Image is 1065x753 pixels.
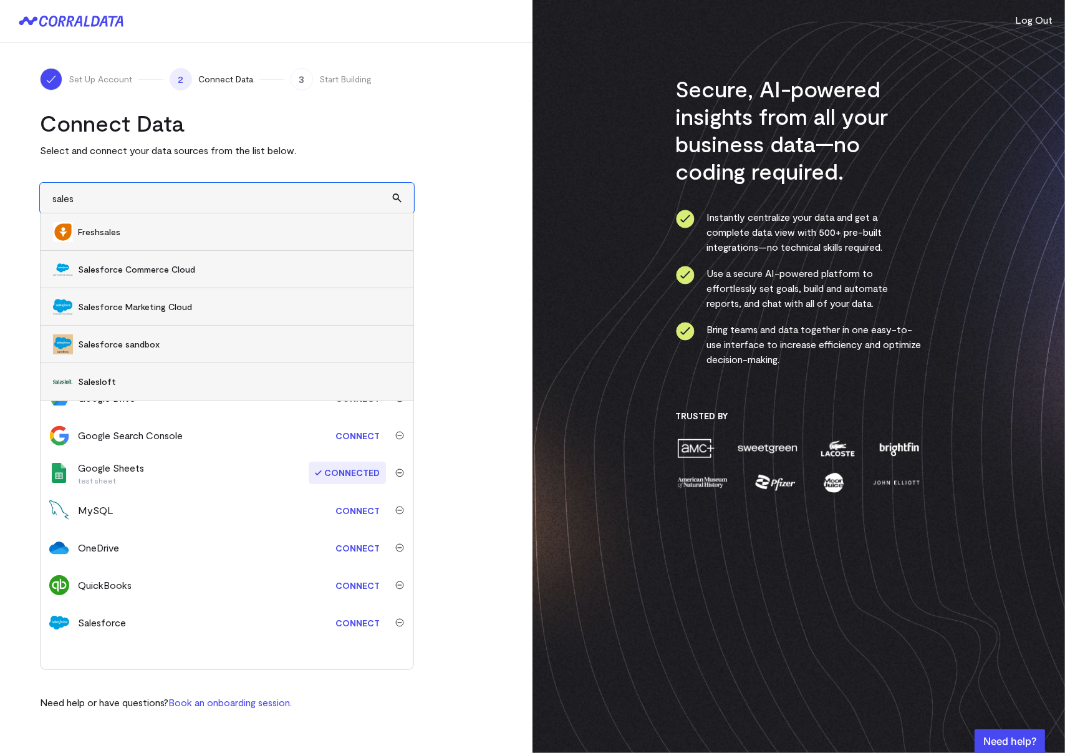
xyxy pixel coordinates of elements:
[676,472,730,493] img: amnh-5afada46.png
[877,437,922,459] img: brightfin-a251e171.png
[40,109,414,137] h2: Connect Data
[49,463,69,483] img: google_sheets-5a4bad8e.svg
[821,472,846,493] img: moon-juice-c312e729.png
[329,424,386,447] a: Connect
[676,266,695,284] img: ico-check-circle-4b19435c.svg
[53,260,73,279] img: Salesforce Commerce Cloud
[78,428,183,443] div: Google Search Console
[78,540,119,555] div: OneDrive
[871,472,922,493] img: john-elliott-25751c40.png
[395,469,404,477] img: trash-40e54a27.svg
[78,475,144,485] p: test sheet
[45,73,57,85] img: ico-check-white-5ff98cb1.svg
[676,322,695,341] img: ico-check-circle-4b19435c.svg
[1015,12,1053,27] button: Log Out
[198,73,253,85] span: Connect Data
[819,437,856,459] img: lacoste-7a6b0538.png
[49,425,69,445] img: google_search_console-3467bcd2.svg
[53,372,73,392] img: Salesloft
[78,503,113,518] div: MySQL
[69,73,132,85] span: Set Up Account
[395,506,404,515] img: trash-40e54a27.svg
[53,334,73,354] img: Salesforce sandbox
[676,437,716,459] img: amc-0b11a8f1.png
[78,226,401,238] span: Freshsales
[754,472,797,493] img: pfizer-e137f5fc.png
[78,301,401,313] span: Salesforce Marketing Cloud
[78,615,126,630] div: Salesforce
[676,411,922,422] h3: Trusted By
[395,618,404,627] img: trash-40e54a27.svg
[168,696,292,708] a: Book an onboarding session.
[49,538,69,558] img: one_drive-b2ce2524.svg
[78,578,132,593] div: QuickBooks
[49,613,69,633] img: salesforce-aa4b4df5.svg
[78,460,144,485] div: Google Sheets
[329,499,386,522] a: Connect
[329,611,386,634] a: Connect
[53,297,73,317] img: Salesforce Marketing Cloud
[676,75,922,185] h3: Secure, AI-powered insights from all your business data—no coding required.
[329,574,386,597] a: Connect
[736,437,799,459] img: sweetgreen-1d1fb32c.png
[395,543,404,552] img: trash-40e54a27.svg
[78,263,401,276] span: Salesforce Commerce Cloud
[78,376,401,388] span: Salesloft
[319,73,372,85] span: Start Building
[170,68,192,90] span: 2
[49,575,69,595] img: quickbooks-67797952.svg
[676,210,695,228] img: ico-check-circle-4b19435c.svg
[53,222,73,242] img: Freshsales
[40,183,414,213] input: Search and add other data sources
[49,500,69,520] img: mysql-db9da2de.png
[395,581,404,590] img: trash-40e54a27.svg
[40,143,414,158] p: Select and connect your data sources from the list below.
[78,338,401,351] span: Salesforce sandbox
[395,431,404,440] img: trash-40e54a27.svg
[676,210,922,255] li: Instantly centralize your data and get a complete data view with 500+ pre-built integrations—no t...
[309,462,386,484] span: Connected
[676,322,922,367] li: Bring teams and data together in one easy-to-use interface to increase efficiency and optimize de...
[40,695,292,710] p: Need help or have questions?
[329,537,386,560] a: Connect
[676,266,922,311] li: Use a secure AI-powered platform to effortlessly set goals, build and automate reports, and chat ...
[291,68,313,90] span: 3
